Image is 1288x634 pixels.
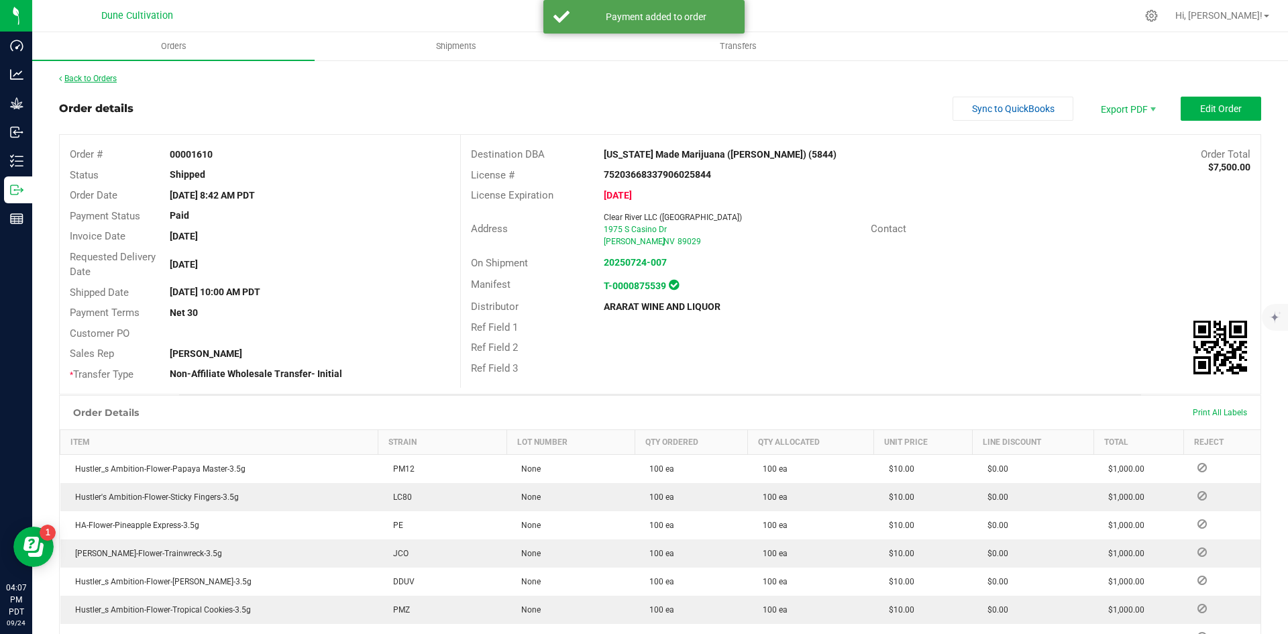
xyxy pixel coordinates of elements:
span: Reject Inventory [1192,492,1212,500]
span: $10.00 [882,521,914,530]
span: Invoice Date [70,230,125,242]
th: Unit Price [874,430,973,455]
span: 100 ea [756,577,788,586]
th: Strain [378,430,506,455]
h1: Order Details [73,407,139,418]
span: $0.00 [981,605,1008,615]
strong: 75203668337906025844 [604,169,711,180]
span: HA-Flower-Pineapple Express-3.5g [68,521,199,530]
span: $1,000.00 [1102,577,1144,586]
strong: 00001610 [170,149,213,160]
strong: ARARAT WINE AND LIQUOR [604,301,720,312]
span: Reject Inventory [1192,520,1212,528]
span: 100 ea [756,464,788,474]
span: Reject Inventory [1192,464,1212,472]
span: PMZ [386,605,410,615]
inline-svg: Grow [10,97,23,110]
span: Payment Terms [70,307,140,319]
span: Distributor [471,301,519,313]
a: Orders [32,32,315,60]
span: LC80 [386,492,412,502]
span: $10.00 [882,605,914,615]
p: 09/24 [6,618,26,628]
inline-svg: Outbound [10,183,23,197]
span: Hustler_s Ambition-Flower-[PERSON_NAME]-3.5g [68,577,252,586]
span: $10.00 [882,549,914,558]
inline-svg: Inbound [10,125,23,139]
div: Payment added to order [577,10,735,23]
span: 100 ea [643,492,674,502]
span: $1,000.00 [1102,464,1144,474]
iframe: Resource center unread badge [40,525,56,541]
strong: T-0000875539 [604,280,666,291]
th: Qty Allocated [748,430,874,455]
inline-svg: Dashboard [10,39,23,52]
span: 1975 S Casino Dr [604,225,667,234]
span: None [515,549,541,558]
span: Hi, [PERSON_NAME]! [1175,10,1263,21]
span: Order # [70,148,103,160]
span: 100 ea [756,549,788,558]
span: 100 ea [643,605,674,615]
span: Hustler's Ambition-Flower-Sticky Fingers-3.5g [68,492,239,502]
span: $1,000.00 [1102,605,1144,615]
span: None [515,577,541,586]
li: Export PDF [1087,97,1167,121]
span: Shipped Date [70,286,129,299]
span: $1,000.00 [1102,521,1144,530]
span: 100 ea [756,492,788,502]
strong: Non-Affiliate Wholesale Transfer- Initial [170,368,342,379]
a: Back to Orders [59,74,117,83]
span: , [662,237,663,246]
a: Shipments [315,32,597,60]
iframe: Resource center [13,527,54,567]
div: Manage settings [1143,9,1160,22]
span: Ref Field 2 [471,341,518,354]
strong: Net 30 [170,307,198,318]
span: 100 ea [643,577,674,586]
span: Reject Inventory [1192,604,1212,613]
span: 100 ea [643,521,674,530]
strong: 20250724-007 [604,257,667,268]
th: Lot Number [506,430,635,455]
span: $10.00 [882,577,914,586]
strong: [DATE] [604,190,632,201]
span: 100 ea [643,549,674,558]
strong: [PERSON_NAME] [170,348,242,359]
span: Order Total [1201,148,1250,160]
span: 100 ea [643,464,674,474]
span: $0.00 [981,492,1008,502]
inline-svg: Reports [10,212,23,225]
span: Reject Inventory [1192,576,1212,584]
span: Transfers [702,40,775,52]
qrcode: 00001610 [1193,321,1247,374]
th: Line Discount [973,430,1094,455]
span: $1,000.00 [1102,492,1144,502]
strong: [DATE] 10:00 AM PDT [170,286,260,297]
th: Item [60,430,378,455]
span: $0.00 [981,577,1008,586]
button: Edit Order [1181,97,1261,121]
span: Sync to QuickBooks [972,103,1055,114]
span: Sales Rep [70,348,114,360]
span: Address [471,223,508,235]
strong: [US_STATE] Made Marijuana ([PERSON_NAME]) (5844) [604,149,837,160]
span: $0.00 [981,464,1008,474]
span: Clear River LLC ([GEOGRAPHIC_DATA]) [604,213,742,222]
a: Transfers [597,32,879,60]
strong: Paid [170,210,189,221]
inline-svg: Inventory [10,154,23,168]
strong: [DATE] [170,231,198,242]
span: Customer PO [70,327,129,339]
span: In Sync [669,278,679,292]
span: PE [386,521,403,530]
span: JCO [386,549,409,558]
p: 04:07 PM PDT [6,582,26,618]
span: Hustler_s Ambition-Flower-Tropical Cookies-3.5g [68,605,251,615]
span: Hustler_s Ambition-Flower-Papaya Master-3.5g [68,464,246,474]
span: NV [663,237,675,246]
span: DDUV [386,577,415,586]
span: None [515,605,541,615]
